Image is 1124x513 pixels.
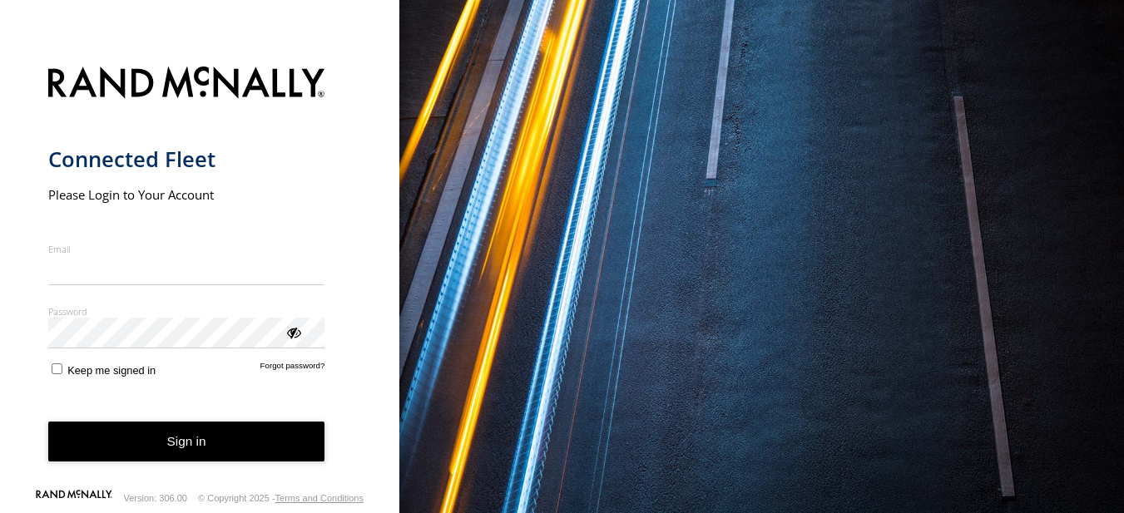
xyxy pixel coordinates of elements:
label: Password [48,305,325,318]
a: Forgot password? [260,361,325,377]
h2: Please Login to Your Account [48,186,325,203]
img: Rand McNally [48,63,325,106]
a: Visit our Website [36,490,112,506]
a: Terms and Conditions [275,493,364,503]
span: Keep me signed in [67,364,156,377]
div: © Copyright 2025 - [198,493,364,503]
label: Email [48,243,325,255]
div: ViewPassword [285,323,301,340]
form: main [48,57,352,489]
button: Sign in [48,422,325,462]
h1: Connected Fleet [48,146,325,173]
div: Version: 306.00 [124,493,187,503]
input: Keep me signed in [52,363,62,374]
